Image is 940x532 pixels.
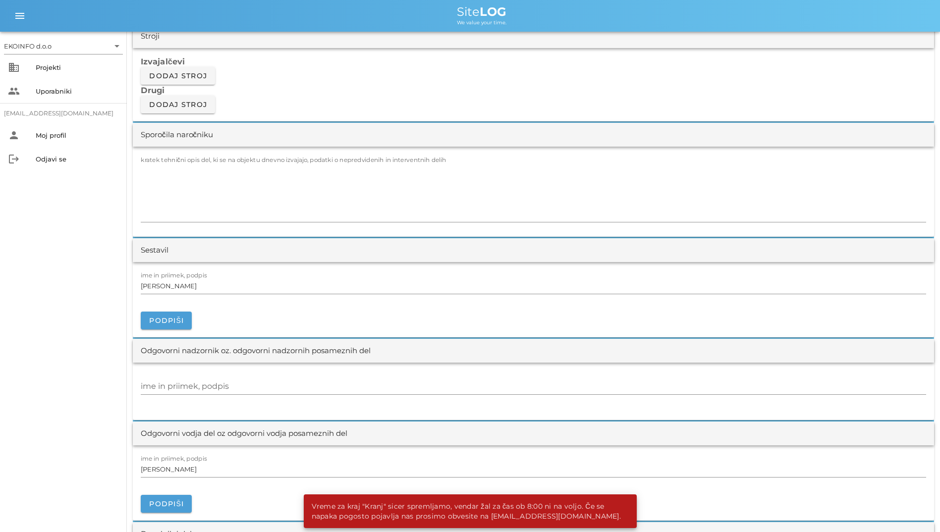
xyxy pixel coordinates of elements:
[798,425,940,532] div: Pripomoček za klepet
[141,31,160,42] div: Stroji
[149,316,184,325] span: Podpiši
[304,494,633,528] div: Vreme za kraj "Kranj" sicer spremljamo, vendar žal za čas ob 8:00 ni na voljo. Če se napaka pogos...
[14,10,26,22] i: menu
[36,63,119,71] div: Projekti
[141,96,215,113] button: Dodaj stroj
[8,129,20,141] i: person
[141,345,371,357] div: Odgovorni nadzornik oz. odgovorni nadzornih posameznih del
[141,245,168,256] div: Sestavil
[4,42,52,51] div: EKOINFO d.o.o
[111,40,123,52] i: arrow_drop_down
[36,131,119,139] div: Moj profil
[149,100,207,109] span: Dodaj stroj
[141,495,192,513] button: Podpiši
[141,67,215,85] button: Dodaj stroj
[141,85,926,96] h3: Drugi
[141,129,213,141] div: Sporočila naročniku
[457,4,506,19] span: Site
[798,425,940,532] iframe: Chat Widget
[8,61,20,73] i: business
[149,71,207,80] span: Dodaj stroj
[457,19,506,26] span: We value your time.
[36,87,119,95] div: Uporabniki
[149,499,184,508] span: Podpiši
[141,455,207,463] label: ime in priimek, podpis
[480,4,506,19] b: LOG
[141,272,207,279] label: ime in priimek, podpis
[141,312,192,329] button: Podpiši
[141,56,926,67] h3: Izvajalčevi
[4,38,123,54] div: EKOINFO d.o.o
[8,85,20,97] i: people
[141,428,347,439] div: Odgovorni vodja del oz odgovorni vodja posameznih del
[8,153,20,165] i: logout
[36,155,119,163] div: Odjavi se
[141,157,446,164] label: kratek tehnični opis del, ki se na objektu dnevno izvajajo, podatki o nepredvidenih in interventn...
